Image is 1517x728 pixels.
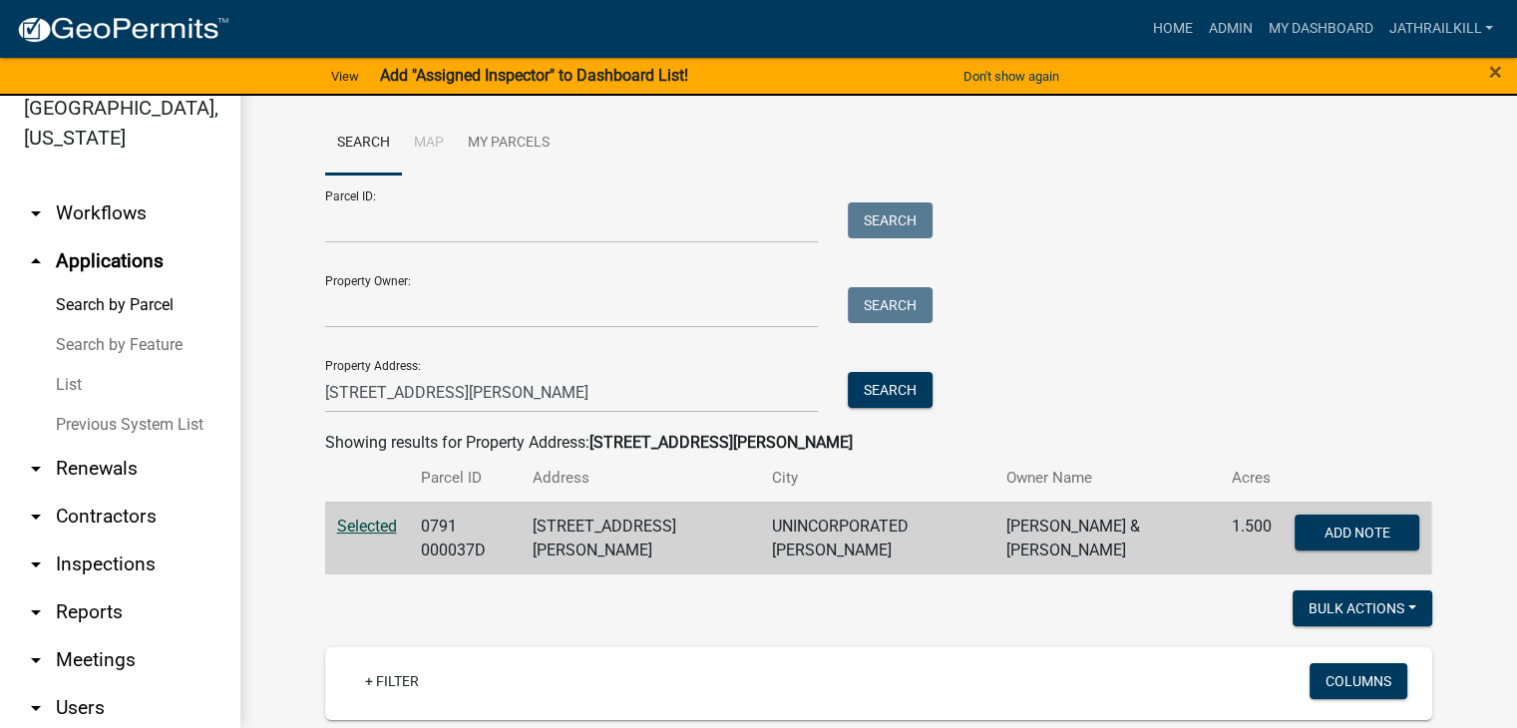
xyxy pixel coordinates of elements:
[848,372,933,408] button: Search
[337,517,397,536] a: Selected
[325,112,402,176] a: Search
[349,663,435,699] a: + Filter
[323,60,367,93] a: View
[24,648,48,672] i: arrow_drop_down
[1295,515,1419,550] button: Add Note
[409,455,522,502] th: Parcel ID
[521,502,759,574] td: [STREET_ADDRESS][PERSON_NAME]
[521,455,759,502] th: Address
[848,287,933,323] button: Search
[24,201,48,225] i: arrow_drop_down
[24,457,48,481] i: arrow_drop_down
[1144,10,1200,48] a: Home
[1219,502,1283,574] td: 1.500
[1489,58,1502,86] span: ×
[993,455,1219,502] th: Owner Name
[589,433,853,452] strong: [STREET_ADDRESS][PERSON_NAME]
[760,502,994,574] td: UNINCORPORATED [PERSON_NAME]
[1380,10,1501,48] a: Jathrailkill
[1489,60,1502,84] button: Close
[1325,524,1390,540] span: Add Note
[1310,663,1407,699] button: Columns
[24,249,48,273] i: arrow_drop_up
[955,60,1067,93] button: Don't show again
[1260,10,1380,48] a: My Dashboard
[848,202,933,238] button: Search
[24,505,48,529] i: arrow_drop_down
[993,502,1219,574] td: [PERSON_NAME] & [PERSON_NAME]
[1219,455,1283,502] th: Acres
[760,455,994,502] th: City
[325,431,1432,455] div: Showing results for Property Address:
[24,696,48,720] i: arrow_drop_down
[24,600,48,624] i: arrow_drop_down
[1200,10,1260,48] a: Admin
[1293,590,1432,626] button: Bulk Actions
[456,112,562,176] a: My Parcels
[24,552,48,576] i: arrow_drop_down
[409,502,522,574] td: 0791 000037D
[379,66,687,85] strong: Add "Assigned Inspector" to Dashboard List!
